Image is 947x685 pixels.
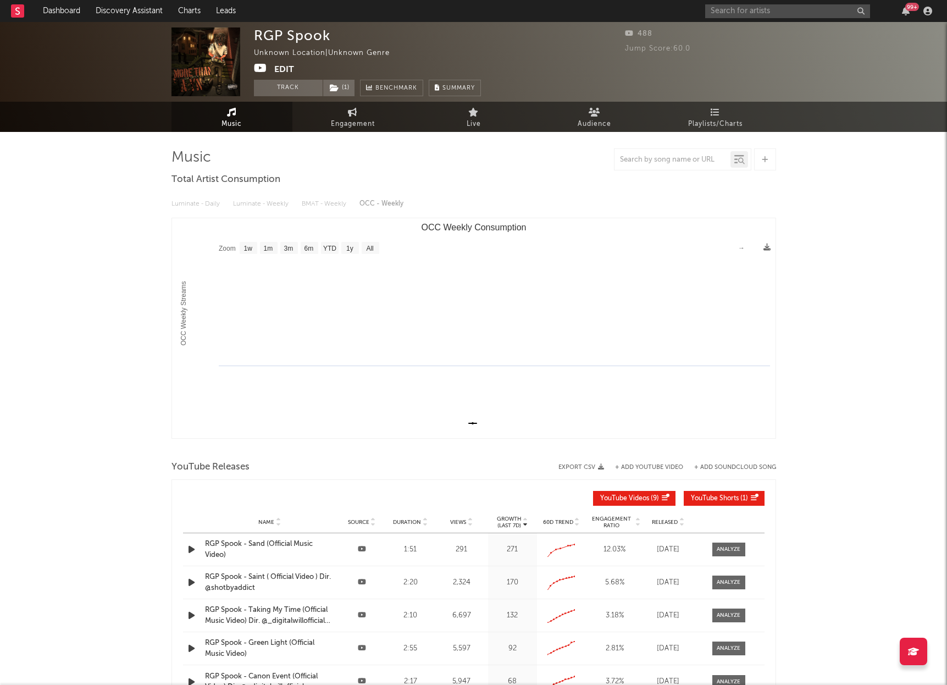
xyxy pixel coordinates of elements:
[684,491,765,506] button: YouTube Shorts(1)
[705,4,870,18] input: Search for artists
[694,465,776,471] button: + Add SoundCloud Song
[389,544,433,555] div: 1:51
[221,118,242,131] span: Music
[348,519,369,526] span: Source
[254,47,402,60] div: Unknown Location | Unknown Genre
[413,102,534,132] a: Live
[323,80,355,96] button: (1)
[589,610,641,621] div: 3.18 %
[323,80,355,96] span: ( 1 )
[258,519,274,526] span: Name
[497,522,522,529] p: (Last 7d)
[284,245,293,252] text: 3m
[646,610,690,621] div: [DATE]
[389,610,433,621] div: 2:10
[292,102,413,132] a: Engagement
[437,577,485,588] div: 2,324
[323,245,336,252] text: YTD
[254,27,330,43] div: RGP Spook
[491,577,534,588] div: 170
[604,465,683,471] div: + Add YouTube Video
[331,118,375,131] span: Engagement
[683,465,776,471] button: + Add SoundCloud Song
[389,577,433,588] div: 2:20
[393,519,421,526] span: Duration
[614,156,730,164] input: Search by song name or URL
[593,491,675,506] button: YouTube Videos(9)
[263,245,273,252] text: 1m
[652,519,678,526] span: Released
[274,63,294,76] button: Edit
[497,516,522,522] p: Growth
[600,495,659,502] span: ( 9 )
[491,643,534,654] div: 92
[625,45,690,52] span: Jump Score: 60.0
[625,30,652,37] span: 488
[646,643,690,654] div: [DATE]
[205,539,335,560] a: RGP Spook - Sand (Official Music Video)
[437,544,485,555] div: 291
[691,495,748,502] span: ( 1 )
[171,461,250,474] span: YouTube Releases
[172,218,776,438] svg: OCC Weekly Consumption
[491,610,534,621] div: 132
[180,281,187,345] text: OCC Weekly Streams
[171,173,280,186] span: Total Artist Consumption
[171,102,292,132] a: Music
[491,544,534,555] div: 271
[219,245,236,252] text: Zoom
[600,495,649,502] span: YouTube Videos
[205,638,335,659] a: RGP Spook - Green Light (Official Music Video)
[902,7,910,15] button: 99+
[429,80,481,96] button: Summary
[646,577,690,588] div: [DATE]
[366,245,373,252] text: All
[646,544,690,555] div: [DATE]
[655,102,776,132] a: Playlists/Charts
[691,495,739,502] span: YouTube Shorts
[304,245,313,252] text: 6m
[688,118,743,131] span: Playlists/Charts
[243,245,252,252] text: 1w
[437,610,485,621] div: 6,697
[205,605,335,626] a: RGP Spook - Taking My Time (Official Music Video) Dir. ‪@_digitalwillofficial @JayGotShots
[421,223,526,232] text: OCC Weekly Consumption
[375,82,417,95] span: Benchmark
[254,80,323,96] button: Track
[905,3,919,11] div: 99 +
[589,516,634,529] span: Engagement Ratio
[442,85,475,91] span: Summary
[534,102,655,132] a: Audience
[467,118,481,131] span: Live
[558,464,604,471] button: Export CSV
[589,544,641,555] div: 12.03 %
[346,245,353,252] text: 1y
[589,643,641,654] div: 2.81 %
[437,643,485,654] div: 5,597
[578,118,611,131] span: Audience
[205,572,335,593] a: RGP Spook - Saint ( Official Video ) Dir. @shotbyaddict
[389,643,433,654] div: 2:55
[615,465,683,471] button: + Add YouTube Video
[589,577,641,588] div: 5.68 %
[738,244,745,252] text: →
[543,519,573,526] span: 60D Trend
[360,80,423,96] a: Benchmark
[450,519,466,526] span: Views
